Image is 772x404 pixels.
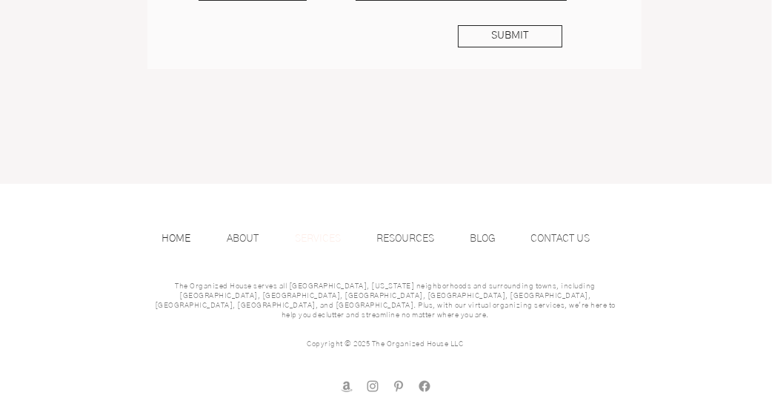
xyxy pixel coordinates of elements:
img: amazon store front [339,379,354,394]
a: CONTACT US [523,228,618,250]
p: RESOURCES [369,228,442,250]
span: The Organized House serves all [GEOGRAPHIC_DATA], [US_STATE] neighborhoods and surrounding towns,... [155,282,616,319]
p: BLOG [462,228,503,250]
ul: Social Bar [339,379,432,394]
a: RESOURCES [369,228,462,250]
p: HOME [154,228,198,250]
a: HOME [154,228,219,250]
p: SERVICES [287,228,348,250]
img: Pinterest [391,379,406,394]
p: ABOUT [219,228,266,250]
a: BLOG [462,228,523,250]
span: SUBMIT [492,29,529,44]
img: Instagram [365,379,380,394]
a: ABOUT [219,228,287,250]
img: facebook [417,379,432,394]
nav: Site [154,228,618,250]
button: SUBMIT [458,25,562,47]
span: Copyright © 2025 The Organized House LLC [307,340,464,348]
p: CONTACT US [523,228,597,250]
a: SERVICES [287,228,369,250]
